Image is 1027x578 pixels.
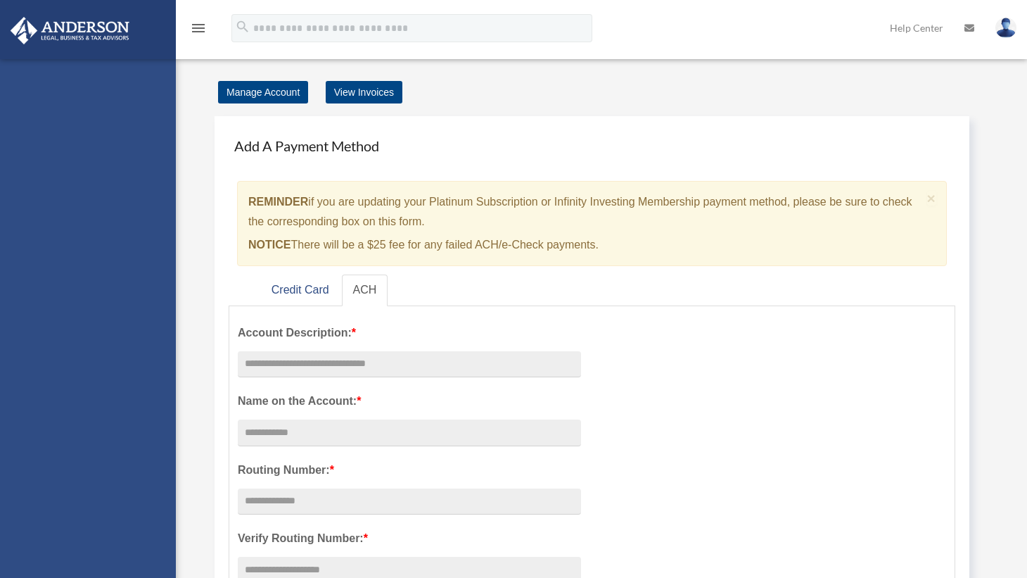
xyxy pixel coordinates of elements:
span: × [927,190,936,206]
a: Manage Account [218,81,308,103]
i: search [235,19,250,34]
button: Close [927,191,936,206]
div: if you are updating your Platinum Subscription or Infinity Investing Membership payment method, p... [237,181,947,266]
img: User Pic [995,18,1016,38]
a: View Invoices [326,81,402,103]
label: Routing Number: [238,460,581,480]
h4: Add A Payment Method [229,130,955,161]
strong: REMINDER [248,196,308,208]
i: menu [190,20,207,37]
img: Anderson Advisors Platinum Portal [6,17,134,44]
a: Credit Card [260,275,340,306]
p: There will be a $25 fee for any failed ACH/e-Check payments. [248,235,921,255]
label: Name on the Account: [238,391,581,411]
label: Verify Routing Number: [238,529,581,548]
a: ACH [342,275,388,306]
a: menu [190,25,207,37]
strong: NOTICE [248,239,291,251]
label: Account Description: [238,323,581,343]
